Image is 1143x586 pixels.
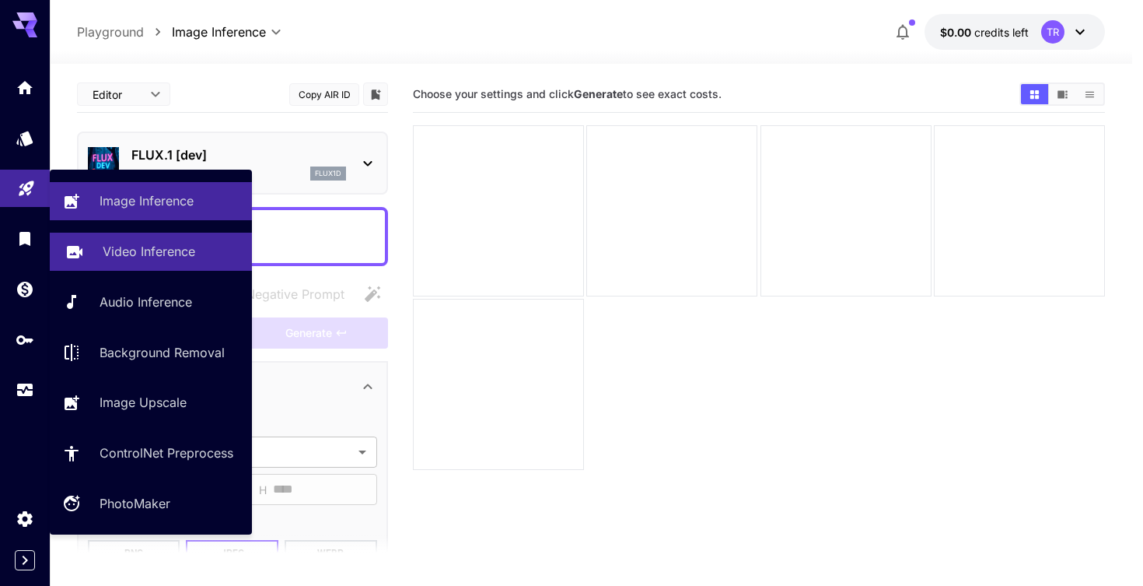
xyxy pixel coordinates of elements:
[103,242,195,261] p: Video Inference
[1019,82,1105,106] div: Show media in grid viewShow media in video viewShow media in list view
[289,83,359,106] button: Copy AIR ID
[574,87,623,100] b: Generate
[246,285,344,304] span: Negative Prompt
[1021,84,1048,104] button: Show media in grid view
[100,393,187,412] p: Image Upscale
[50,384,252,422] a: Image Upscale
[16,279,34,299] div: Wallet
[16,128,34,148] div: Models
[100,494,170,513] p: PhotoMaker
[413,87,722,100] span: Choose your settings and click to see exact costs.
[100,191,194,210] p: Image Inference
[1076,84,1103,104] button: Show media in list view
[50,485,252,523] a: PhotoMaker
[16,330,34,349] div: API Keys
[259,481,267,499] span: H
[1041,20,1064,44] div: TR
[940,26,974,39] span: $0.00
[50,182,252,220] a: Image Inference
[50,233,252,271] a: Video Inference
[1049,84,1076,104] button: Show media in video view
[131,146,346,164] p: FLUX.1 [dev]
[16,78,34,97] div: Home
[15,550,35,570] button: Expand sidebar
[940,24,1029,40] div: $0.00
[215,284,357,304] span: Negative prompts are not compatible with the selected model.
[100,343,225,362] p: Background Removal
[925,14,1105,50] button: $0.00
[16,229,34,248] div: Library
[77,23,172,41] nav: breadcrumb
[100,293,192,311] p: Audio Inference
[100,444,233,462] p: ControlNet Preprocess
[17,174,36,193] div: Playground
[50,333,252,371] a: Background Removal
[16,509,34,528] div: Settings
[16,381,34,400] div: Usage
[315,168,341,179] p: flux1d
[93,86,141,103] span: Editor
[77,23,144,41] p: Playground
[369,85,383,104] button: Add to library
[974,26,1029,39] span: credits left
[50,283,252,321] a: Audio Inference
[172,23,266,41] span: Image Inference
[50,434,252,472] a: ControlNet Preprocess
